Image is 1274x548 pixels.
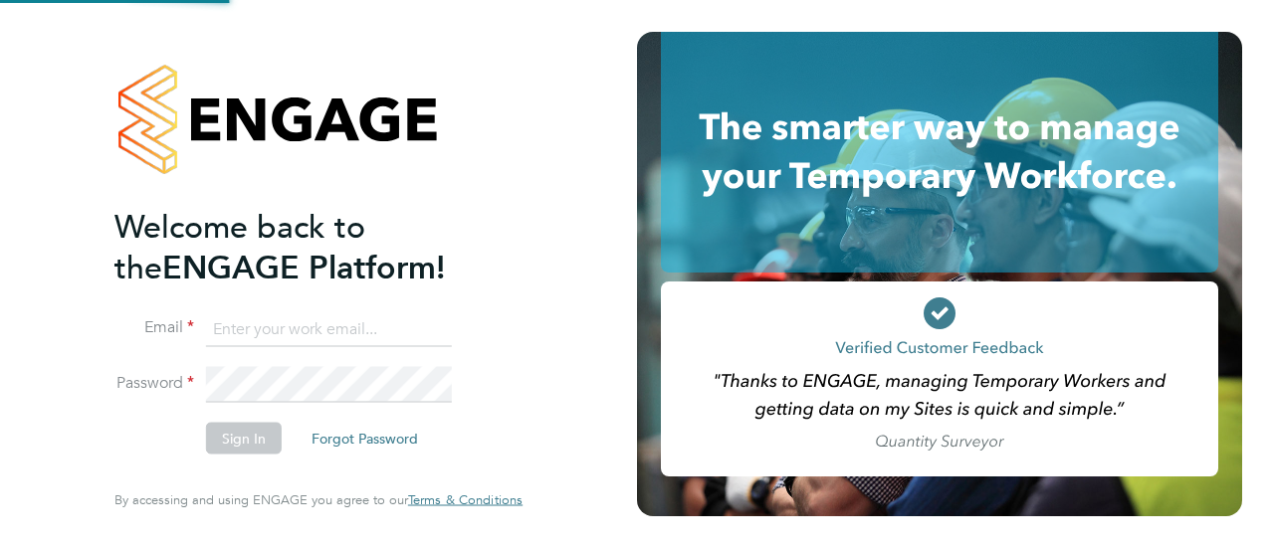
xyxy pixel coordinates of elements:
[408,492,523,508] a: Terms & Conditions
[206,423,282,455] button: Sign In
[114,317,194,338] label: Email
[114,206,503,287] h2: ENGAGE Platform!
[296,423,434,455] button: Forgot Password
[114,207,365,286] span: Welcome back to the
[408,491,523,508] span: Terms & Conditions
[206,311,452,347] input: Enter your work email...
[114,491,523,508] span: By accessing and using ENGAGE you agree to our
[114,373,194,394] label: Password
